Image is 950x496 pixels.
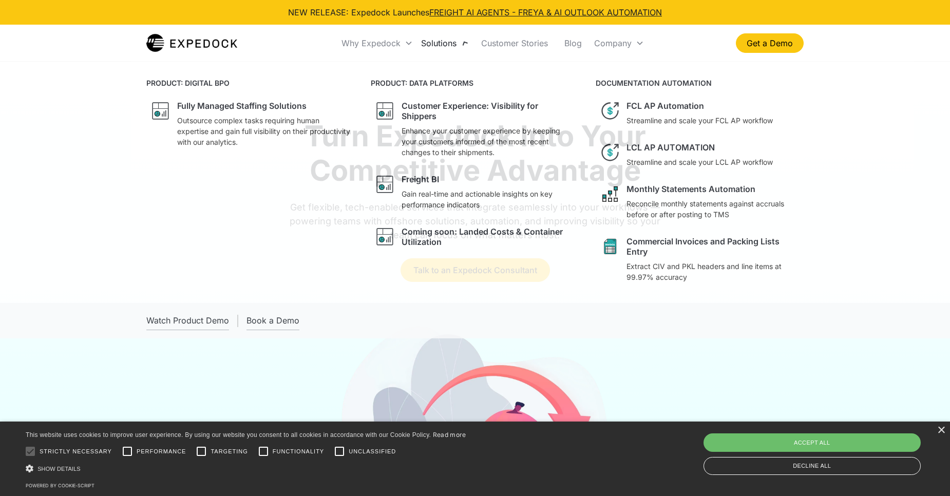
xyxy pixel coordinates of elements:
a: graph iconFully Managed Staffing SolutionsOutsource complex tasks requiring human expertise and g... [146,97,354,151]
div: Show details [26,463,466,474]
a: Read more [433,431,466,438]
div: Solutions [421,38,457,48]
div: Company [594,38,632,48]
a: graph iconCustomer Experience: Visibility for ShippersEnhance your customer experience by keeping... [371,97,579,162]
p: Gain real-time and actionable insights on key performance indicators [402,188,575,210]
span: This website uses cookies to improve user experience. By using our website you consent to all coo... [26,431,431,438]
div: Watch Product Demo [146,315,229,326]
div: Commercial Invoices and Packing Lists Entry [626,236,800,257]
a: Get a Demo [736,33,804,53]
div: Company [590,26,648,61]
a: dollar iconLCL AP AUTOMATIONStreamline and scale your LCL AP workflow [596,138,804,171]
p: Streamline and scale your LCL AP workflow [626,157,773,167]
img: graph icon [150,101,171,121]
span: Strictly necessary [40,447,112,456]
img: graph icon [375,174,395,195]
div: FCL AP Automation [626,101,704,111]
a: graph iconFreight BIGain real-time and actionable insights on key performance indicators [371,170,579,214]
a: network like iconMonthly Statements AutomationReconcile monthly statements against accruals befor... [596,180,804,224]
p: Reconcile monthly statements against accruals before or after posting to TMS [626,198,800,220]
span: Functionality [273,447,324,456]
span: Performance [137,447,186,456]
iframe: Chat Widget [774,385,950,496]
a: Book a Demo [246,311,299,330]
span: Targeting [211,447,248,456]
a: FREIGHT AI AGENTS - FREYA & AI OUTLOOK AUTOMATION [429,7,662,17]
h4: DOCUMENTATION AUTOMATION [596,78,804,88]
img: Expedock Logo [146,33,237,53]
div: Monthly Statements Automation [626,184,755,194]
img: graph icon [375,226,395,247]
h4: PRODUCT: DATA PLATFORMS [371,78,579,88]
p: Outsource complex tasks requiring human expertise and gain full visibility on their productivity ... [177,115,350,147]
a: home [146,33,237,53]
div: Why Expedock [341,38,401,48]
img: sheet icon [600,236,620,257]
h4: PRODUCT: DIGITAL BPO [146,78,354,88]
div: Solutions [417,26,473,61]
a: Blog [556,26,590,61]
a: open lightbox [146,311,229,330]
div: Why Expedock [337,26,417,61]
div: Decline all [704,457,921,475]
div: Accept all [704,433,921,452]
a: graph iconComing soon: Landed Costs & Container Utilization [371,222,579,251]
div: Customer Experience: Visibility for Shippers [402,101,575,121]
a: Powered by cookie-script [26,483,94,488]
div: Book a Demo [246,315,299,326]
img: network like icon [600,184,620,204]
div: NEW RELEASE: Expedock Launches [288,6,662,18]
p: Extract CIV and PKL headers and line items at 99.97% accuracy [626,261,800,282]
img: dollar icon [600,142,620,163]
div: Fully Managed Staffing Solutions [177,101,307,111]
a: Customer Stories [473,26,556,61]
span: Show details [37,466,81,472]
div: Coming soon: Landed Costs & Container Utilization [402,226,575,247]
div: LCL AP AUTOMATION [626,142,715,152]
div: Freight BI [402,174,439,184]
p: Enhance your customer experience by keeping your customers informed of the most recent changes to... [402,125,575,158]
a: sheet iconCommercial Invoices and Packing Lists EntryExtract CIV and PKL headers and line items a... [596,232,804,287]
span: Unclassified [349,447,396,456]
p: Streamline and scale your FCL AP workflow [626,115,773,126]
img: graph icon [375,101,395,121]
img: dollar icon [600,101,620,121]
a: dollar iconFCL AP AutomationStreamline and scale your FCL AP workflow [596,97,804,130]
